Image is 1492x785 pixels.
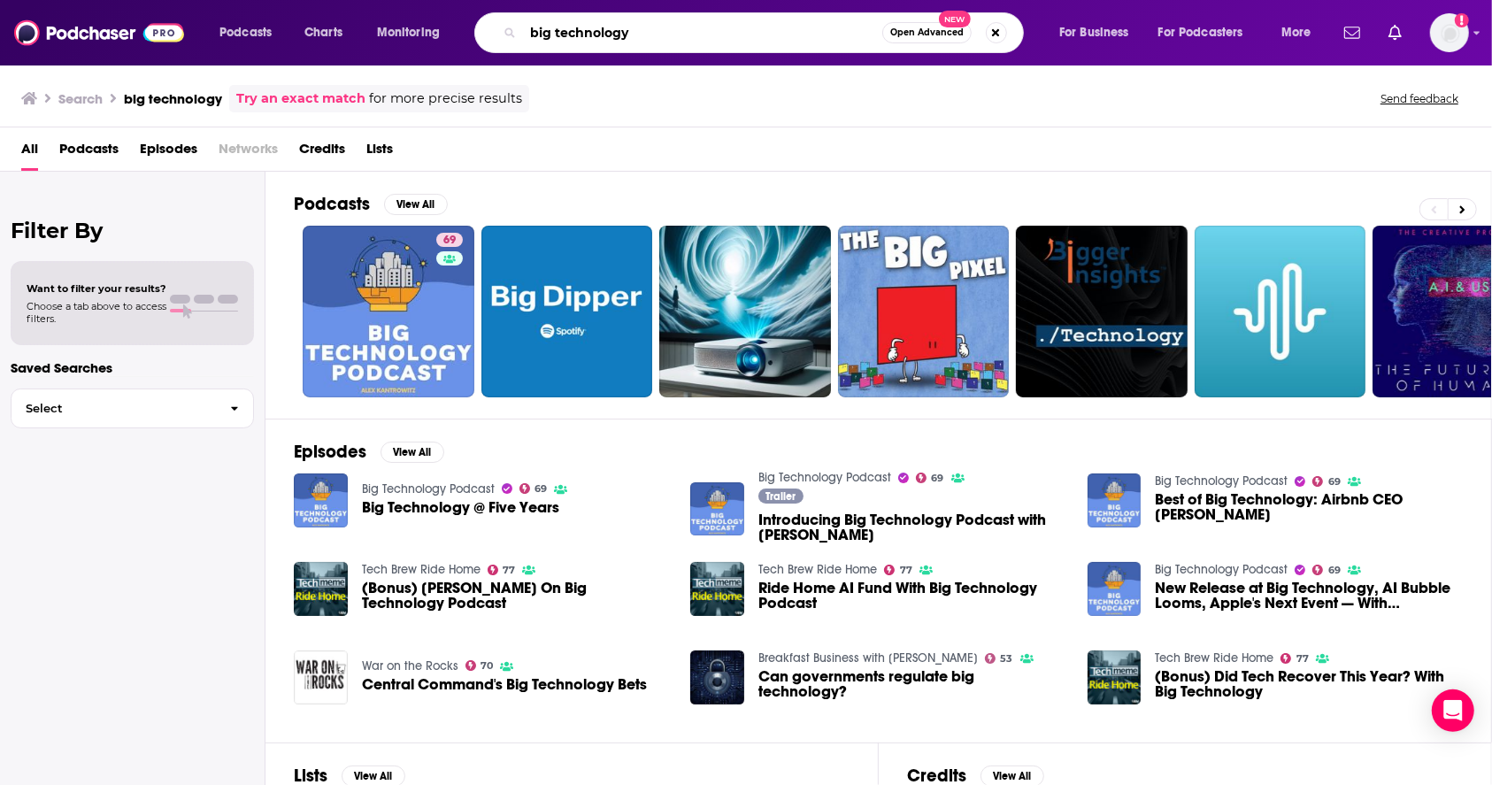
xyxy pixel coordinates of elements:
a: 69 [1312,476,1341,487]
a: 70 [465,660,494,671]
a: New Release at Big Technology, AI Bubble Looms, Apple's Next Event — With Brian McCullough [1155,581,1463,611]
a: 69 [303,226,474,397]
button: open menu [365,19,463,47]
img: Best of Big Technology: Airbnb CEO Brian Chesky [1088,473,1142,527]
h3: big technology [124,90,222,107]
img: Can governments regulate big technology? [690,650,744,704]
a: Tech Brew Ride Home [758,562,877,577]
a: Central Command's Big Technology Bets [362,677,647,692]
img: Introducing Big Technology Podcast with Alex Kantrowitz [690,482,744,536]
a: Big Technology @ Five Years [362,500,559,515]
div: Open Intercom Messenger [1432,689,1474,732]
a: Ride Home AI Fund With Big Technology Podcast [758,581,1066,611]
a: 53 [985,653,1013,664]
img: Podchaser - Follow, Share and Rate Podcasts [14,16,184,50]
button: open menu [1269,19,1334,47]
a: Credits [299,135,345,171]
input: Search podcasts, credits, & more... [523,19,882,47]
a: PodcastsView All [294,193,448,215]
img: Big Technology @ Five Years [294,473,348,527]
a: Big Technology Podcast [1155,562,1288,577]
button: Show profile menu [1430,13,1469,52]
span: For Podcasters [1158,20,1243,45]
a: Lists [366,135,393,171]
span: New Release at Big Technology, AI Bubble Looms, Apple's Next Event — With [PERSON_NAME] [1155,581,1463,611]
img: Central Command's Big Technology Bets [294,650,348,704]
img: (Bonus) Brian On Big Technology Podcast [294,562,348,616]
span: 70 [481,662,493,670]
a: (Bonus) Brian On Big Technology Podcast [362,581,670,611]
a: Big Technology Podcast [758,470,891,485]
a: Can governments regulate big technology? [758,669,1066,699]
span: 69 [1328,478,1341,486]
span: Logged in as rpearson [1430,13,1469,52]
span: (Bonus) [PERSON_NAME] On Big Technology Podcast [362,581,670,611]
a: Show notifications dropdown [1381,18,1409,48]
button: open menu [1147,19,1269,47]
h2: Podcasts [294,193,370,215]
span: Introducing Big Technology Podcast with [PERSON_NAME] [758,512,1066,543]
span: Want to filter your results? [27,282,166,295]
img: (Bonus) Did Tech Recover This Year? With Big Technology [1088,650,1142,704]
a: Introducing Big Technology Podcast with Alex Kantrowitz [758,512,1066,543]
a: 69 [519,483,548,494]
a: All [21,135,38,171]
svg: Add a profile image [1455,13,1469,27]
span: 69 [932,474,944,482]
h2: Filter By [11,218,254,243]
a: 69 [1312,565,1341,575]
a: 77 [1281,653,1309,664]
a: Big Technology Podcast [362,481,495,496]
span: For Business [1059,20,1129,45]
p: Saved Searches [11,359,254,376]
a: Breakfast Business with Joe Lynam [758,650,978,666]
button: Open AdvancedNew [882,22,972,43]
button: Select [11,389,254,428]
button: View All [384,194,448,215]
span: 77 [1296,655,1309,663]
span: Charts [304,20,342,45]
a: War on the Rocks [362,658,458,673]
span: Podcasts [219,20,272,45]
div: Search podcasts, credits, & more... [491,12,1041,53]
button: View All [381,442,444,463]
a: Episodes [140,135,197,171]
span: Trailer [766,491,796,502]
img: New Release at Big Technology, AI Bubble Looms, Apple's Next Event — With Brian McCullough [1088,562,1142,616]
span: Choose a tab above to access filters. [27,300,166,325]
a: Show notifications dropdown [1337,18,1367,48]
a: Tech Brew Ride Home [1155,650,1273,666]
a: Big Technology Podcast [1155,473,1288,489]
img: User Profile [1430,13,1469,52]
span: Select [12,403,216,414]
a: (Bonus) Did Tech Recover This Year? With Big Technology [1155,669,1463,699]
span: for more precise results [369,89,522,109]
img: Ride Home AI Fund With Big Technology Podcast [690,562,744,616]
a: Podcasts [59,135,119,171]
a: Try an exact match [236,89,365,109]
a: 77 [884,565,912,575]
span: Best of Big Technology: Airbnb CEO [PERSON_NAME] [1155,492,1463,522]
span: More [1281,20,1311,45]
a: EpisodesView All [294,441,444,463]
a: Best of Big Technology: Airbnb CEO Brian Chesky [1155,492,1463,522]
a: Charts [293,19,353,47]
